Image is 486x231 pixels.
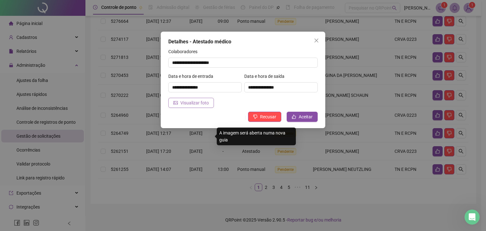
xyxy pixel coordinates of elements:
[311,35,321,46] button: Close
[292,115,296,119] span: like
[217,128,296,145] div: A imagem será aberta numa nova guia
[464,209,480,225] iframe: Intercom live chat
[314,38,319,43] span: close
[299,113,313,120] span: Aceitar
[168,38,318,46] div: Detalhes - Atestado médico
[168,73,217,80] label: Data e hora de entrada
[244,73,289,80] label: Data e hora de saída
[248,112,281,122] button: Recusar
[287,112,318,122] button: Aceitar
[168,98,214,108] button: Visualizar foto
[180,99,209,106] span: Visualizar foto
[168,48,202,55] label: Colaboradores
[260,113,276,120] span: Recusar
[173,101,178,105] span: picture
[253,115,258,119] span: dislike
